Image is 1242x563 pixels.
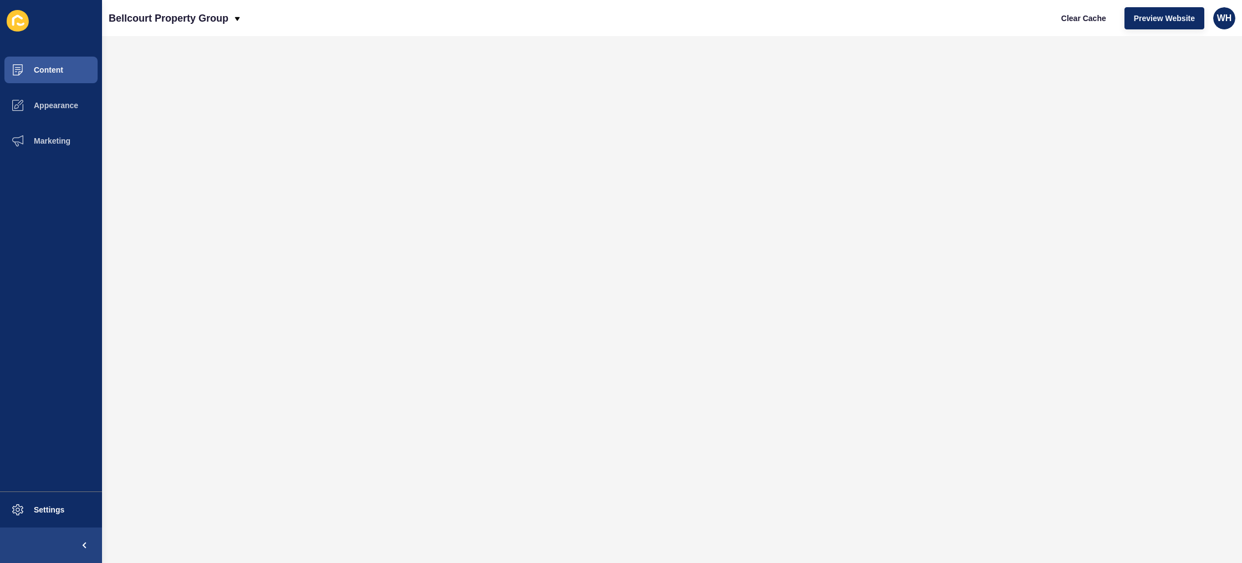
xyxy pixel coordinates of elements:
span: WH [1217,13,1232,24]
p: Bellcourt Property Group [109,4,228,32]
button: Clear Cache [1052,7,1116,29]
span: Preview Website [1134,13,1195,24]
span: Clear Cache [1061,13,1106,24]
button: Preview Website [1124,7,1204,29]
